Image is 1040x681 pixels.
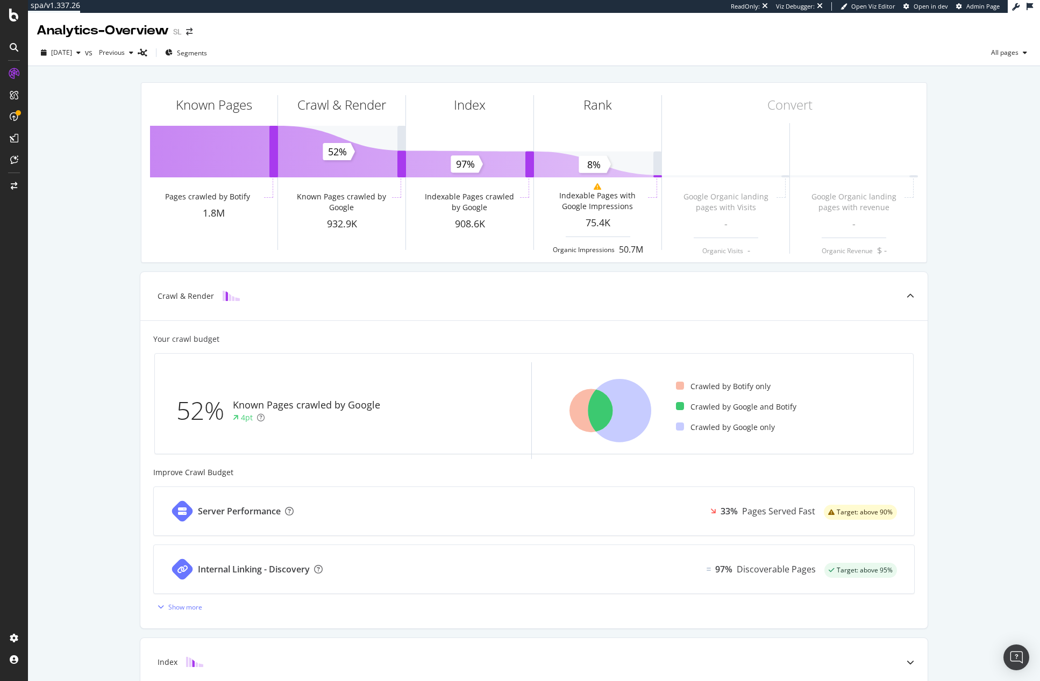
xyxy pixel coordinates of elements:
div: arrow-right-arrow-left [186,28,193,35]
img: block-icon [186,657,203,667]
div: 908.6K [406,217,533,231]
div: Server Performance [198,505,281,518]
div: 1.8M [150,206,277,220]
div: Known Pages crawled by Google [233,398,380,412]
span: Target: above 95% [837,567,893,574]
a: Admin Page [956,2,1000,11]
div: ReadOnly: [731,2,760,11]
div: 97% [715,563,732,576]
img: block-icon [223,291,240,301]
div: 75.4K [534,216,661,230]
div: 932.9K [278,217,405,231]
a: Open in dev [903,2,948,11]
button: Previous [95,44,138,61]
div: Indexable Pages with Google Impressions [549,190,645,212]
div: Crawled by Botify only [676,381,771,392]
button: Show more [153,598,202,615]
div: warning label [824,505,897,520]
div: Viz Debugger: [776,2,815,11]
div: Known Pages [176,96,252,114]
span: Admin Page [966,2,1000,10]
div: Crawl & Render [158,291,214,302]
div: Index [454,96,486,114]
span: All pages [987,48,1018,57]
div: Pages crawled by Botify [165,191,250,202]
div: Analytics - Overview [37,21,169,40]
div: 33% [721,505,738,518]
div: Organic Impressions [553,245,615,254]
button: [DATE] [37,44,85,61]
div: Improve Crawl Budget [153,467,915,478]
span: Segments [177,48,207,58]
a: Server Performance33%Pages Served Fastwarning label [153,486,915,536]
div: Crawled by Google only [676,422,775,433]
div: success label [824,563,897,578]
div: Known Pages crawled by Google [293,191,389,213]
img: Equal [707,568,711,571]
div: Discoverable Pages [737,563,816,576]
div: Crawled by Google and Botify [676,402,796,412]
div: Your crawl budget [153,334,219,345]
span: vs [85,47,95,58]
span: Target: above 90% [837,509,893,515]
div: Crawl & Render [297,96,386,114]
div: Internal Linking - Discovery [198,563,310,576]
div: 52% [176,393,233,428]
span: 2025 Sep. 5th [51,48,72,57]
a: Open Viz Editor [840,2,895,11]
span: Previous [95,48,125,57]
div: Index [158,657,177,668]
div: 50.7M [619,243,643,256]
button: Segments [161,44,211,61]
div: Rank [583,96,612,114]
div: Indexable Pages crawled by Google [421,191,517,213]
span: Open in dev [914,2,948,10]
div: SL [173,26,182,37]
div: Show more [168,603,202,612]
div: Open Intercom Messenger [1003,644,1029,670]
div: 4pt [241,412,253,423]
a: Internal Linking - DiscoveryEqual97%Discoverable Pagessuccess label [153,544,915,594]
div: Pages Served Fast [742,505,815,518]
button: All pages [987,44,1031,61]
span: Open Viz Editor [851,2,895,10]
